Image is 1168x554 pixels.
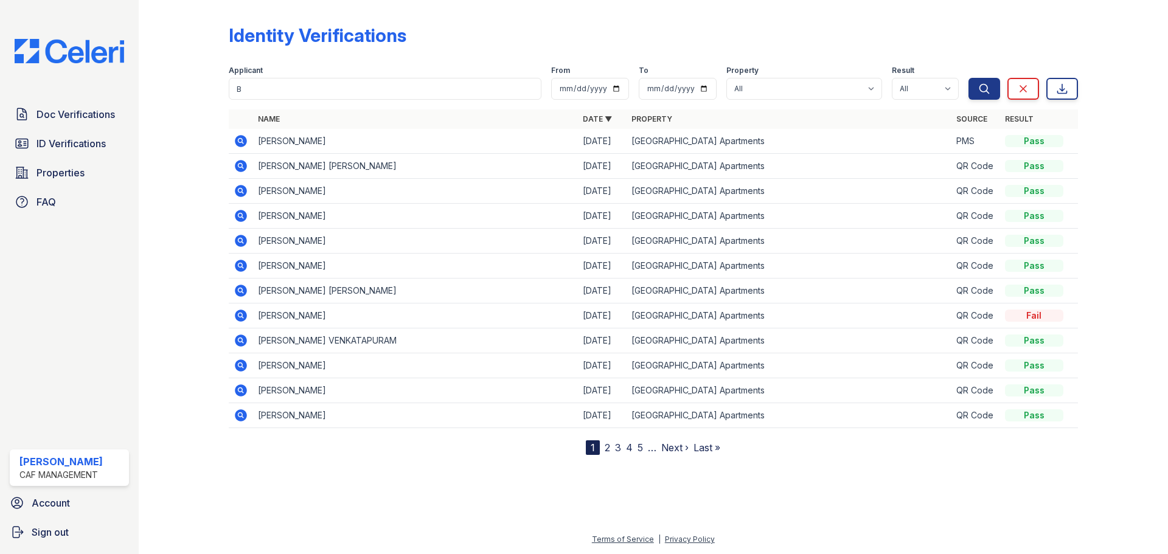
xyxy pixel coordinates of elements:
[627,204,951,229] td: [GEOGRAPHIC_DATA] Apartments
[951,179,1000,204] td: QR Code
[253,154,578,179] td: [PERSON_NAME] [PERSON_NAME]
[693,441,720,454] a: Last »
[5,520,134,544] a: Sign out
[253,353,578,378] td: [PERSON_NAME]
[253,129,578,154] td: [PERSON_NAME]
[1005,210,1063,222] div: Pass
[892,66,914,75] label: Result
[578,279,627,303] td: [DATE]
[951,129,1000,154] td: PMS
[253,328,578,353] td: [PERSON_NAME] VENKATAPURAM
[36,195,56,209] span: FAQ
[253,229,578,254] td: [PERSON_NAME]
[1005,260,1063,272] div: Pass
[36,165,85,180] span: Properties
[586,440,600,455] div: 1
[726,66,759,75] label: Property
[951,378,1000,403] td: QR Code
[253,279,578,303] td: [PERSON_NAME] [PERSON_NAME]
[253,179,578,204] td: [PERSON_NAME]
[627,229,951,254] td: [GEOGRAPHIC_DATA] Apartments
[956,114,987,123] a: Source
[10,190,129,214] a: FAQ
[631,114,672,123] a: Property
[951,204,1000,229] td: QR Code
[615,441,621,454] a: 3
[258,114,280,123] a: Name
[627,179,951,204] td: [GEOGRAPHIC_DATA] Apartments
[627,303,951,328] td: [GEOGRAPHIC_DATA] Apartments
[638,441,643,454] a: 5
[1005,235,1063,247] div: Pass
[627,129,951,154] td: [GEOGRAPHIC_DATA] Apartments
[1005,384,1063,396] div: Pass
[665,535,715,544] a: Privacy Policy
[1005,135,1063,147] div: Pass
[951,254,1000,279] td: QR Code
[578,129,627,154] td: [DATE]
[578,229,627,254] td: [DATE]
[578,254,627,279] td: [DATE]
[648,440,656,455] span: …
[229,24,406,46] div: Identity Verifications
[551,66,570,75] label: From
[951,328,1000,353] td: QR Code
[1005,409,1063,421] div: Pass
[627,378,951,403] td: [GEOGRAPHIC_DATA] Apartments
[951,279,1000,303] td: QR Code
[253,204,578,229] td: [PERSON_NAME]
[592,535,654,544] a: Terms of Service
[578,204,627,229] td: [DATE]
[661,441,689,454] a: Next ›
[578,403,627,428] td: [DATE]
[253,378,578,403] td: [PERSON_NAME]
[639,66,648,75] label: To
[951,353,1000,378] td: QR Code
[578,179,627,204] td: [DATE]
[951,154,1000,179] td: QR Code
[627,328,951,353] td: [GEOGRAPHIC_DATA] Apartments
[36,107,115,122] span: Doc Verifications
[253,403,578,428] td: [PERSON_NAME]
[229,66,263,75] label: Applicant
[951,229,1000,254] td: QR Code
[10,131,129,156] a: ID Verifications
[627,353,951,378] td: [GEOGRAPHIC_DATA] Apartments
[253,303,578,328] td: [PERSON_NAME]
[19,454,103,469] div: [PERSON_NAME]
[605,441,610,454] a: 2
[10,161,129,185] a: Properties
[1005,185,1063,197] div: Pass
[1005,334,1063,347] div: Pass
[578,353,627,378] td: [DATE]
[5,491,134,515] a: Account
[1005,285,1063,297] div: Pass
[1005,114,1034,123] a: Result
[578,303,627,328] td: [DATE]
[578,154,627,179] td: [DATE]
[19,469,103,481] div: CAF Management
[626,441,633,454] a: 4
[627,403,951,428] td: [GEOGRAPHIC_DATA] Apartments
[951,403,1000,428] td: QR Code
[627,279,951,303] td: [GEOGRAPHIC_DATA] Apartments
[253,254,578,279] td: [PERSON_NAME]
[229,78,541,100] input: Search by name or phone number
[32,496,70,510] span: Account
[1005,160,1063,172] div: Pass
[951,303,1000,328] td: QR Code
[583,114,612,123] a: Date ▼
[578,378,627,403] td: [DATE]
[32,525,69,539] span: Sign out
[10,102,129,126] a: Doc Verifications
[5,39,134,63] img: CE_Logo_Blue-a8612792a0a2168367f1c8372b55b34899dd931a85d93a1a3d3e32e68fde9ad4.png
[578,328,627,353] td: [DATE]
[1005,359,1063,372] div: Pass
[627,254,951,279] td: [GEOGRAPHIC_DATA] Apartments
[1005,310,1063,322] div: Fail
[627,154,951,179] td: [GEOGRAPHIC_DATA] Apartments
[36,136,106,151] span: ID Verifications
[658,535,661,544] div: |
